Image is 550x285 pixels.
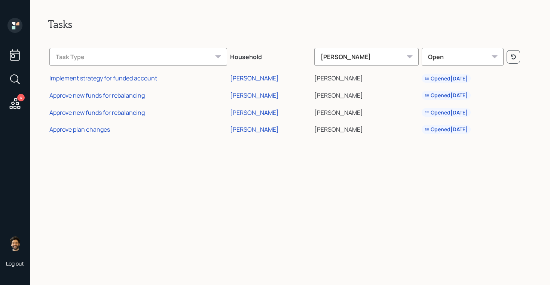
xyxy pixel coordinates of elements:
[313,103,420,120] td: [PERSON_NAME]
[425,75,468,82] div: Opened [DATE]
[230,125,279,134] div: [PERSON_NAME]
[314,48,419,66] div: [PERSON_NAME]
[230,74,279,82] div: [PERSON_NAME]
[425,92,468,99] div: Opened [DATE]
[49,108,145,117] div: Approve new funds for rebalancing
[425,126,468,133] div: Opened [DATE]
[230,108,279,117] div: [PERSON_NAME]
[48,18,532,31] h2: Tasks
[49,125,110,134] div: Approve plan changes
[313,120,420,137] td: [PERSON_NAME]
[49,91,145,99] div: Approve new funds for rebalancing
[7,236,22,251] img: eric-schwartz-headshot.png
[49,74,157,82] div: Implement strategy for funded account
[17,94,25,101] div: 4
[425,109,468,116] div: Opened [DATE]
[313,69,420,86] td: [PERSON_NAME]
[313,86,420,103] td: [PERSON_NAME]
[6,260,24,267] div: Log out
[422,48,504,66] div: Open
[230,91,279,99] div: [PERSON_NAME]
[49,48,227,66] div: Task Type
[229,43,313,69] th: Household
